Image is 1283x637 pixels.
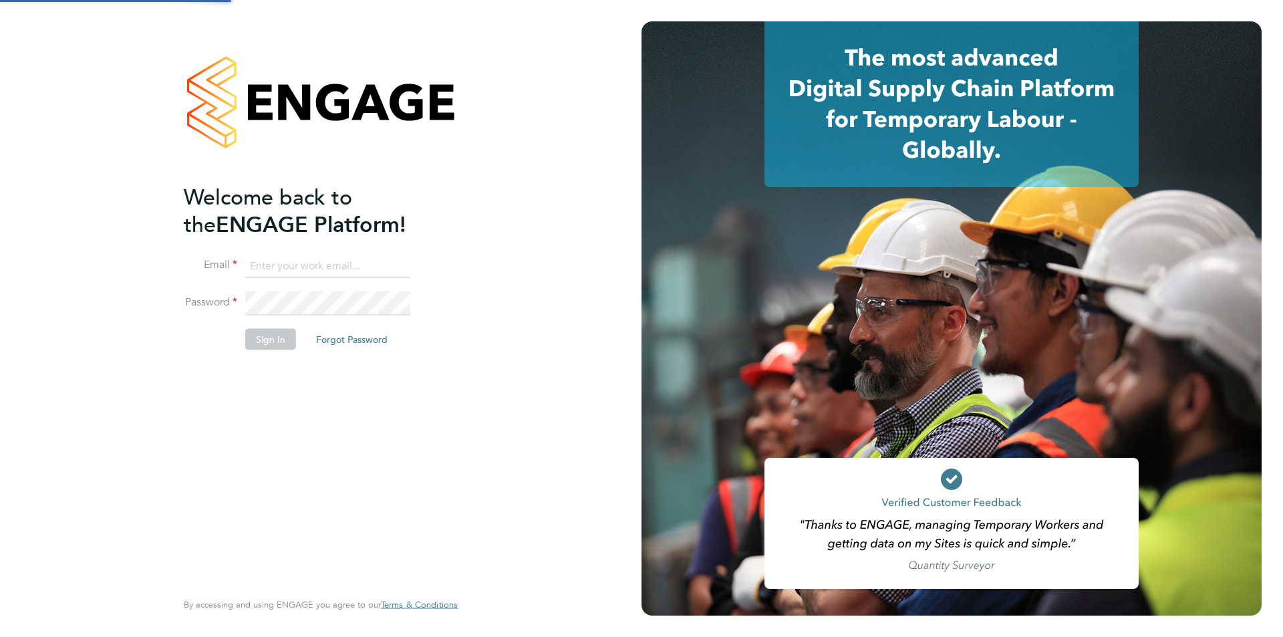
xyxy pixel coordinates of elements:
label: Password [184,295,237,309]
h2: ENGAGE Platform! [184,183,444,238]
label: Email [184,258,237,272]
span: Welcome back to the [184,184,352,237]
button: Sign In [245,329,296,350]
button: Forgot Password [305,329,398,350]
span: Terms & Conditions [381,599,458,610]
input: Enter your work email... [245,254,410,278]
a: Terms & Conditions [381,600,458,610]
span: By accessing and using ENGAGE you agree to our [184,599,458,610]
